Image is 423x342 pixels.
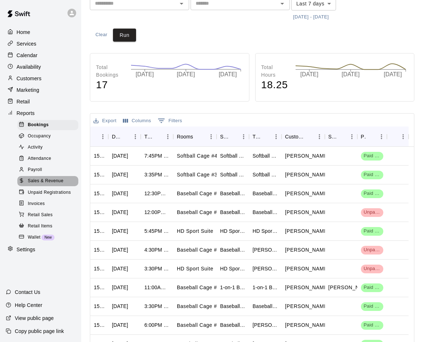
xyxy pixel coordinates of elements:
[6,50,75,61] a: Calendar
[361,265,383,272] span: Unpaid 0/1
[253,190,278,197] div: Baseball Jr Hack Attack- Perfect for all skill levels
[253,321,278,329] div: Graham Vogt
[285,190,329,197] p: Steve Sandusky
[361,322,383,329] span: Paid 1/1
[177,209,254,216] p: Baseball Cage #1 (Hack Attack)
[144,227,170,235] div: 5:45PM – 6:15PM
[285,284,329,291] p: Jack Pezim
[90,29,113,42] button: Clear
[228,132,238,142] button: Sort
[28,133,51,140] span: Occupancy
[336,132,346,142] button: Sort
[361,127,366,147] div: Payment
[220,152,245,159] div: Softball Jr Hack Attack
[90,127,108,147] div: ID
[112,246,128,253] div: Tue, Oct 14, 2025
[94,227,105,235] div: 1512212
[177,71,195,77] tspan: [DATE]
[361,171,383,178] span: Paid 1/1
[94,246,105,253] div: 1511928
[361,303,383,310] span: Paid 1/1
[177,303,254,310] p: Baseball Cage #1 (Hack Attack)
[282,127,325,147] div: Customers
[17,63,41,70] p: Availability
[112,209,128,216] div: Sat, Oct 11, 2025
[253,227,278,235] div: HD Sport Suite+Golf Simulator- Private Room
[6,38,75,49] a: Services
[361,209,383,216] span: Unpaid 0/1
[253,303,278,310] div: Baseball Hack Attack- Best for 14u +
[94,132,104,142] button: Sort
[361,265,383,273] div: Has not paid: Jennifer Chambers
[17,52,38,59] p: Calendar
[112,127,120,147] div: Date
[384,72,402,78] tspan: [DATE]
[346,131,357,142] button: Menu
[15,302,42,309] p: Help Center
[253,284,278,291] div: 1-on-1 Baseball Hitting & Pitching Clinic
[285,127,304,147] div: Customers
[136,71,154,77] tspan: [DATE]
[17,119,81,131] a: Bookings
[17,110,35,117] p: Reports
[144,152,170,159] div: 7:45PM – 8:45PM
[376,131,387,142] button: Menu
[357,127,387,147] div: Payment
[92,115,118,127] button: Export
[97,131,108,142] button: Menu
[17,246,35,253] p: Settings
[177,127,193,147] div: Rooms
[17,232,81,243] a: WalletNew
[253,171,278,178] div: Softball Jr Hack Attack
[42,235,54,239] span: New
[28,178,64,185] span: Sales & Revenue
[144,321,170,329] div: 6:00PM – 6:30PM
[342,72,360,78] tspan: [DATE]
[121,115,153,127] button: Select columns
[261,79,288,91] h4: 18.25
[219,71,237,77] tspan: [DATE]
[173,127,217,147] div: Rooms
[177,190,261,197] p: Baseball Cage #2 (Jr Hack Attack)
[17,153,81,164] a: Attendance
[94,152,105,159] div: 1513906
[220,227,245,235] div: HD Sport Suite+Golf Simulator- Private Room
[17,199,78,209] div: Invoices
[291,12,331,23] button: [DATE] - [DATE]
[6,73,75,84] div: Customers
[261,132,271,142] button: Sort
[177,321,254,329] p: Baseball Cage #1 (Hack Attack)
[253,246,278,253] div: Jennifer Chambers
[94,284,105,291] div: 1511819
[177,171,258,179] p: Softball Cage #3 (Jr Hack Attack)
[6,85,75,95] a: Marketing
[17,210,78,220] div: Retail Sales
[152,132,162,142] button: Sort
[17,98,30,105] p: Retail
[285,321,329,329] p: Graham Vogt
[28,121,49,129] span: Bookings
[6,96,75,107] div: Retail
[28,155,51,162] span: Attendance
[112,303,128,310] div: Thu, Oct 09, 2025
[285,303,329,310] p: Jeff Ley
[361,153,383,159] span: Paid 1/1
[17,131,81,142] a: Occupancy
[366,132,376,142] button: Sort
[28,200,45,208] span: Invoices
[94,209,105,216] div: 1513078
[220,190,245,197] div: Baseball Jr Hack Attack- Perfect for all skill levels
[112,152,128,159] div: Sat, Oct 11, 2025
[94,303,105,310] div: 1509640
[17,75,42,82] p: Customers
[17,232,78,243] div: WalletNew
[156,115,184,127] button: Show filters
[162,131,173,142] button: Menu
[6,27,75,38] a: Home
[94,265,105,272] div: 1511896
[220,303,245,310] div: Baseball Hack Attack- Best for 14u +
